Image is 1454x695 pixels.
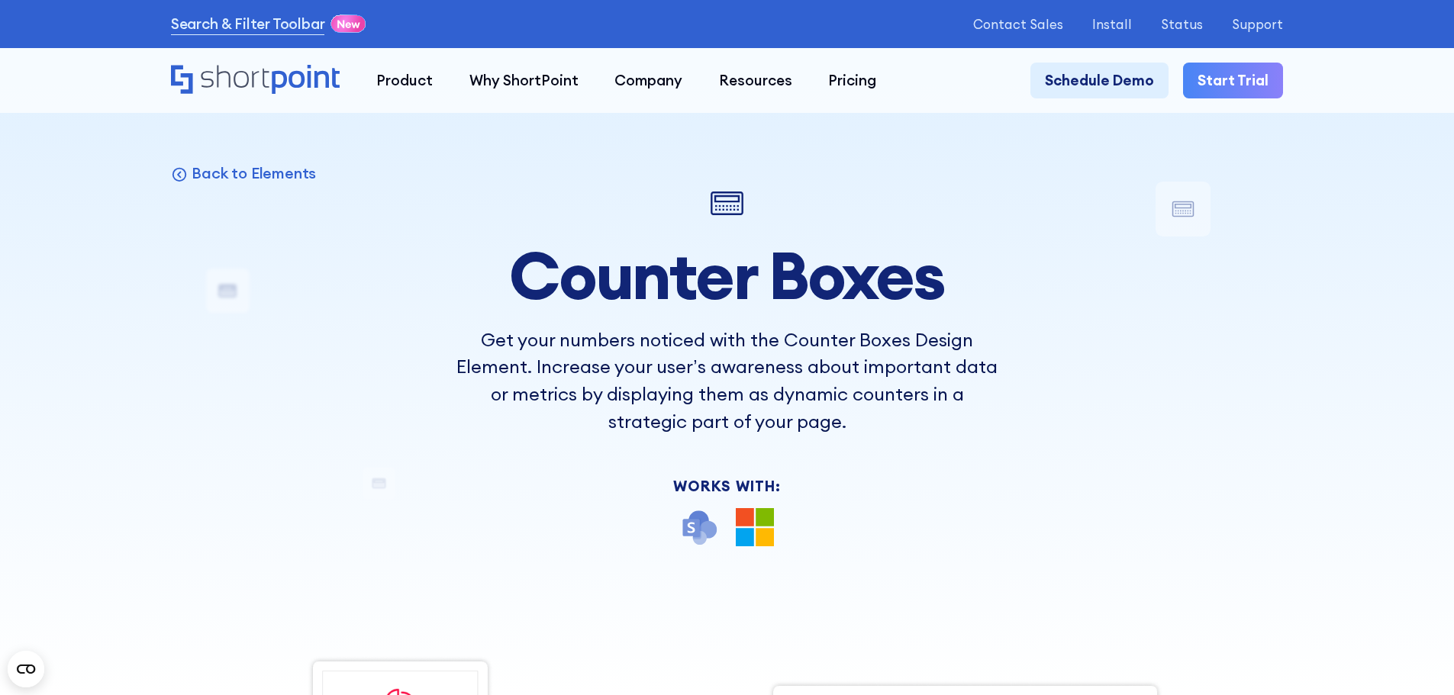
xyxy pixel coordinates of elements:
[1232,17,1283,31] a: Support
[1183,63,1283,99] a: Start Trial
[973,17,1063,31] a: Contact Sales
[701,63,811,99] a: Resources
[376,69,433,92] div: Product
[8,651,44,687] button: Open CMP widget
[680,508,718,546] img: SharePoint icon
[171,65,340,96] a: Home
[811,63,895,99] a: Pricing
[171,163,316,183] a: Back to Elements
[454,327,999,436] p: Get your numbers noticed with the Counter Boxes Design Element. Increase your user’s awareness ab...
[1092,17,1132,31] a: Install
[469,69,579,92] div: Why ShortPoint
[705,182,749,225] img: Counter Boxes
[171,13,325,35] a: Search & Filter Toolbar
[358,63,451,99] a: Product
[614,69,682,92] div: Company
[454,240,999,311] h1: Counter Boxes
[1378,622,1454,695] iframe: Chat Widget
[596,63,701,99] a: Company
[736,508,774,546] img: Microsoft 365 logo
[451,63,597,99] a: Why ShortPoint
[1030,63,1169,99] a: Schedule Demo
[1161,17,1203,31] a: Status
[719,69,792,92] div: Resources
[192,163,316,183] p: Back to Elements
[828,69,876,92] div: Pricing
[454,479,999,494] div: Works With:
